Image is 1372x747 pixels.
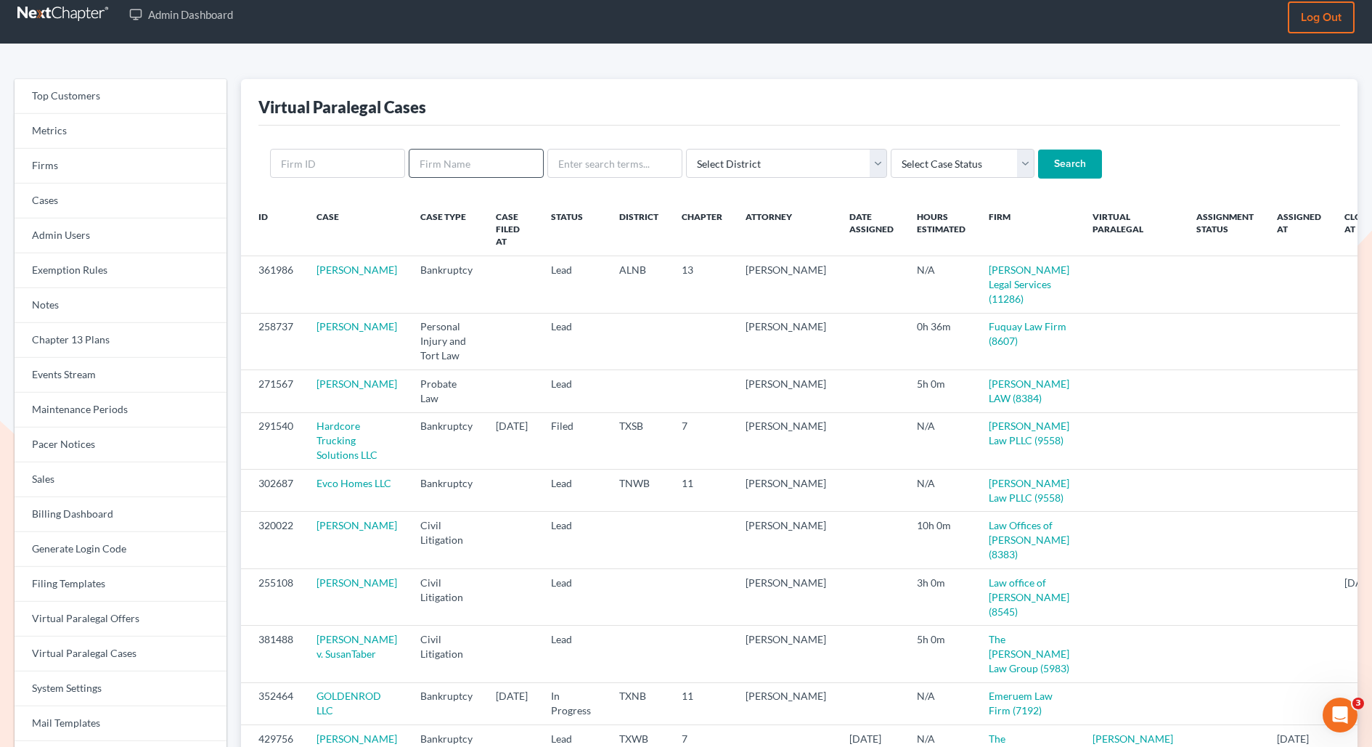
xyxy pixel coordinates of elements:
[989,377,1069,404] a: [PERSON_NAME] LAW (8384)
[539,412,608,469] td: Filed
[608,256,670,313] td: ALNB
[734,202,838,256] th: Attorney
[409,256,484,313] td: Bankruptcy
[15,393,226,428] a: Maintenance Periods
[989,420,1069,446] a: [PERSON_NAME] Law PLLC (9558)
[241,626,305,682] td: 381488
[539,512,608,568] td: Lead
[1081,202,1185,256] th: Virtual Paralegal
[905,626,977,682] td: 5h 0m
[409,313,484,370] td: Personal Injury and Tort Law
[977,202,1081,256] th: Firm
[734,313,838,370] td: [PERSON_NAME]
[317,519,397,531] a: [PERSON_NAME]
[539,626,608,682] td: Lead
[989,633,1069,674] a: The [PERSON_NAME] Law Group (5983)
[15,323,226,358] a: Chapter 13 Plans
[989,576,1069,618] a: Law office of [PERSON_NAME] (8545)
[241,568,305,625] td: 255108
[241,370,305,412] td: 271567
[241,313,305,370] td: 258737
[670,412,734,469] td: 7
[734,626,838,682] td: [PERSON_NAME]
[734,412,838,469] td: [PERSON_NAME]
[1265,202,1333,256] th: Assigned at
[409,202,484,256] th: Case Type
[122,1,240,28] a: Admin Dashboard
[484,682,539,724] td: [DATE]
[547,149,682,178] input: Enter search terms...
[15,253,226,288] a: Exemption Rules
[409,626,484,682] td: Civil Litigation
[905,202,977,256] th: Hours Estimated
[989,320,1066,347] a: Fuquay Law Firm (8607)
[15,672,226,706] a: System Settings
[989,477,1069,504] a: [PERSON_NAME] Law PLLC (9558)
[15,428,226,462] a: Pacer Notices
[905,568,977,625] td: 3h 0m
[317,377,397,390] a: [PERSON_NAME]
[317,633,397,660] a: [PERSON_NAME] v. SusanTaber
[15,219,226,253] a: Admin Users
[317,690,381,717] a: GOLDENROD LLC
[15,288,226,323] a: Notes
[734,512,838,568] td: [PERSON_NAME]
[1185,202,1265,256] th: Assignment Status
[15,706,226,741] a: Mail Templates
[539,313,608,370] td: Lead
[241,412,305,469] td: 291540
[608,470,670,512] td: TNWB
[317,576,397,589] a: [PERSON_NAME]
[670,256,734,313] td: 13
[734,256,838,313] td: [PERSON_NAME]
[734,470,838,512] td: [PERSON_NAME]
[15,532,226,567] a: Generate Login Code
[241,256,305,313] td: 361986
[989,519,1069,560] a: Law Offices of [PERSON_NAME] (8383)
[15,462,226,497] a: Sales
[241,202,305,256] th: ID
[241,682,305,724] td: 352464
[905,256,977,313] td: N/A
[608,202,670,256] th: District
[258,97,426,118] div: Virtual Paralegal Cases
[15,184,226,219] a: Cases
[734,682,838,724] td: [PERSON_NAME]
[270,149,405,178] input: Firm ID
[1323,698,1357,732] iframe: Intercom live chat
[905,682,977,724] td: N/A
[317,320,397,332] a: [PERSON_NAME]
[1038,150,1102,179] input: Search
[409,512,484,568] td: Civil Litigation
[409,370,484,412] td: Probate Law
[15,358,226,393] a: Events Stream
[905,470,977,512] td: N/A
[670,682,734,724] td: 11
[539,370,608,412] td: Lead
[241,512,305,568] td: 320022
[905,313,977,370] td: 0h 36m
[539,202,608,256] th: Status
[1352,698,1364,709] span: 3
[989,264,1069,305] a: [PERSON_NAME] Legal Services (11286)
[1288,1,1355,33] a: Log out
[484,412,539,469] td: [DATE]
[905,370,977,412] td: 5h 0m
[15,567,226,602] a: Filing Templates
[539,568,608,625] td: Lead
[484,202,539,256] th: Case Filed At
[15,637,226,672] a: Virtual Paralegal Cases
[409,412,484,469] td: Bankruptcy
[409,470,484,512] td: Bankruptcy
[317,420,377,461] a: Hardcore Trucking Solutions LLC
[317,477,391,489] a: Evco Homes LLC
[409,682,484,724] td: Bankruptcy
[317,264,397,276] a: [PERSON_NAME]
[15,79,226,114] a: Top Customers
[670,202,734,256] th: Chapter
[838,202,905,256] th: Date Assigned
[905,512,977,568] td: 10h 0m
[905,412,977,469] td: N/A
[608,682,670,724] td: TXNB
[608,412,670,469] td: TXSB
